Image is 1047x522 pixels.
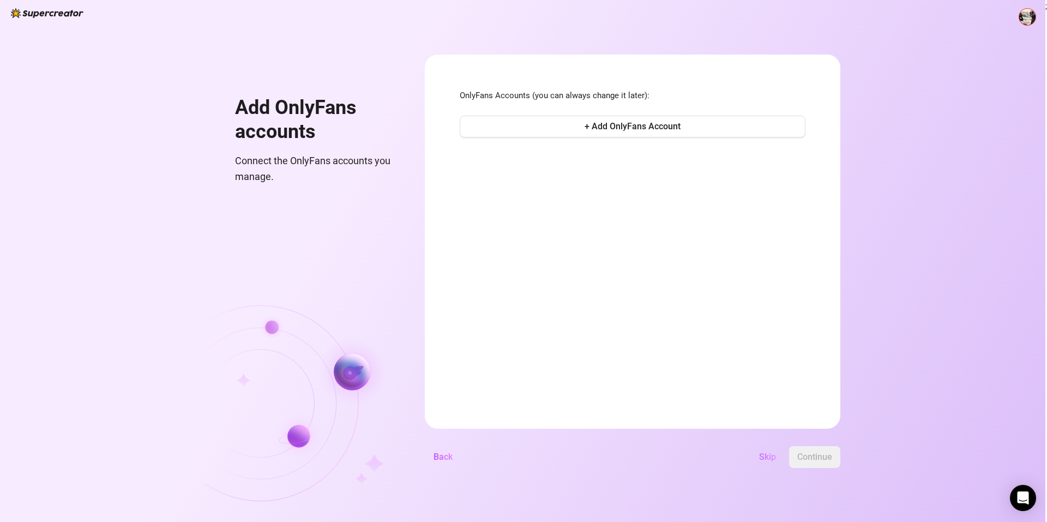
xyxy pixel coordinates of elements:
span: Connect the OnlyFans accounts you manage. [235,153,399,184]
div: Open Intercom Messenger [1010,485,1036,511]
img: logo [11,8,83,18]
span: + Add OnlyFans Account [585,121,681,131]
span: Skip [759,452,776,462]
span: Back [434,452,453,462]
img: ACg8ocJ8poFzGR2jImc5HUUcZ4o9kmZGdXgpJmIqiFuY8AHqiKH5V5KE=s96-c [1019,9,1036,25]
button: Continue [789,446,840,468]
button: Skip [750,446,785,468]
button: + Add OnlyFans Account [460,116,805,137]
span: OnlyFans Accounts (you can always change it later): [460,89,805,103]
h1: Add OnlyFans accounts [235,96,399,143]
button: Back [425,446,461,468]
